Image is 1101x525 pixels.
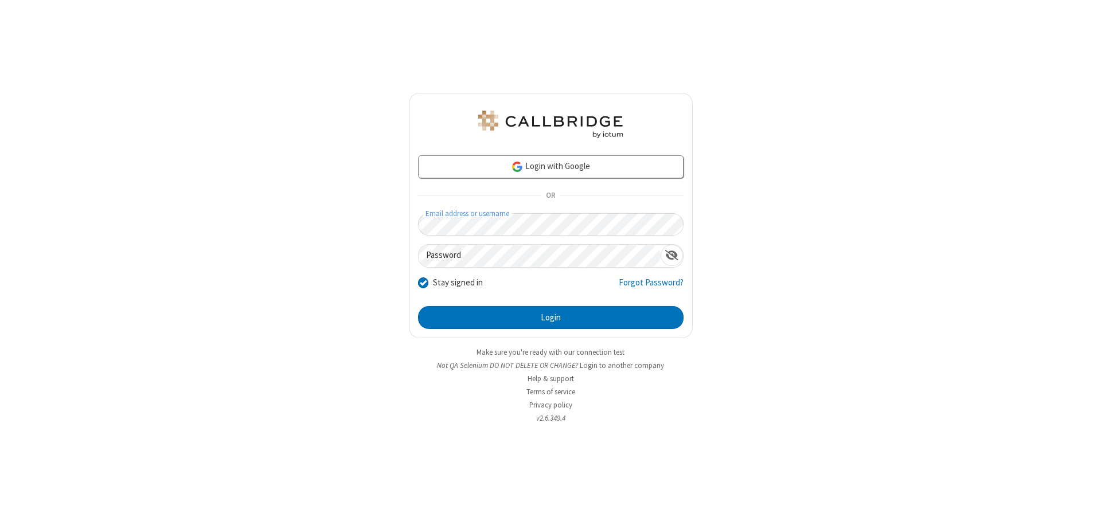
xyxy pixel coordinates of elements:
a: Forgot Password? [619,276,684,298]
li: v2.6.349.4 [409,413,693,424]
a: Privacy policy [529,400,572,410]
label: Stay signed in [433,276,483,289]
button: Login to another company [580,360,664,371]
button: Login [418,306,684,329]
div: Show password [661,245,683,266]
a: Login with Google [418,155,684,178]
input: Email address or username [418,213,684,236]
a: Terms of service [526,387,575,397]
a: Make sure you're ready with our connection test [477,347,624,357]
li: Not QA Selenium DO NOT DELETE OR CHANGE? [409,360,693,371]
img: google-icon.png [511,160,524,173]
span: OR [541,188,560,204]
a: Help & support [528,374,574,383]
img: QA Selenium DO NOT DELETE OR CHANGE [476,111,625,138]
input: Password [419,245,661,267]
